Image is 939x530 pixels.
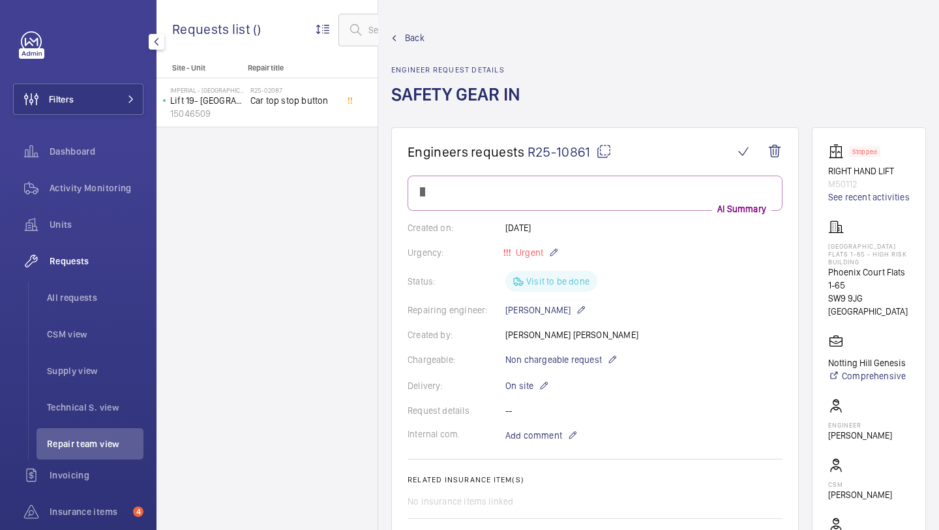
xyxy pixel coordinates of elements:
[828,242,910,266] p: [GEOGRAPHIC_DATA] Flats 1-65 - High Risk Building
[47,437,143,450] span: Repair team view
[405,31,425,44] span: Back
[50,218,143,231] span: Units
[13,84,143,115] button: Filters
[408,475,782,484] h2: Related insurance item(s)
[133,507,143,517] span: 4
[170,107,245,120] p: 15046509
[391,65,528,74] h2: Engineer request details
[170,86,245,94] p: Imperial - [GEOGRAPHIC_DATA]
[250,94,336,107] span: Car top stop button
[50,181,143,195] span: Activity Monitoring
[248,63,334,72] p: Repair title
[828,429,892,442] p: [PERSON_NAME]
[50,145,143,158] span: Dashboard
[513,247,543,258] span: Urgent
[172,21,253,37] span: Requests list
[828,164,910,178] p: RIGHT HAND LIFT
[47,328,143,341] span: CSM view
[828,191,910,204] a: See recent activities
[250,86,336,94] h2: R25-02087
[50,255,143,268] span: Requests
[505,353,602,366] span: Non chargeable request
[712,202,771,215] p: AI Summary
[505,429,562,442] span: Add comment
[828,178,910,191] p: M50112
[852,149,877,154] p: Stopped
[170,94,245,107] p: Lift 19- [GEOGRAPHIC_DATA] Block (Passenger)
[828,144,849,159] img: elevator.svg
[505,378,549,394] p: On site
[47,401,143,414] span: Technical S. view
[828,488,892,501] p: [PERSON_NAME]
[49,93,74,106] span: Filters
[828,480,892,488] p: CSM
[50,505,128,518] span: Insurance items
[828,266,910,292] p: Phoenix Court Flats 1-65
[338,14,548,46] input: Search by request or quote number
[391,82,528,127] h1: SAFETY GEAR IN
[828,356,906,369] p: Notting Hill Genesis
[828,292,910,318] p: SW9 9JG [GEOGRAPHIC_DATA]
[156,63,243,72] p: Site - Unit
[828,421,892,429] p: Engineer
[528,144,612,160] span: R25-10861
[408,144,525,160] span: Engineers requests
[828,369,906,382] a: Comprehensive
[47,364,143,377] span: Supply view
[50,469,143,482] span: Invoicing
[47,291,143,304] span: All requests
[505,302,586,318] p: [PERSON_NAME]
